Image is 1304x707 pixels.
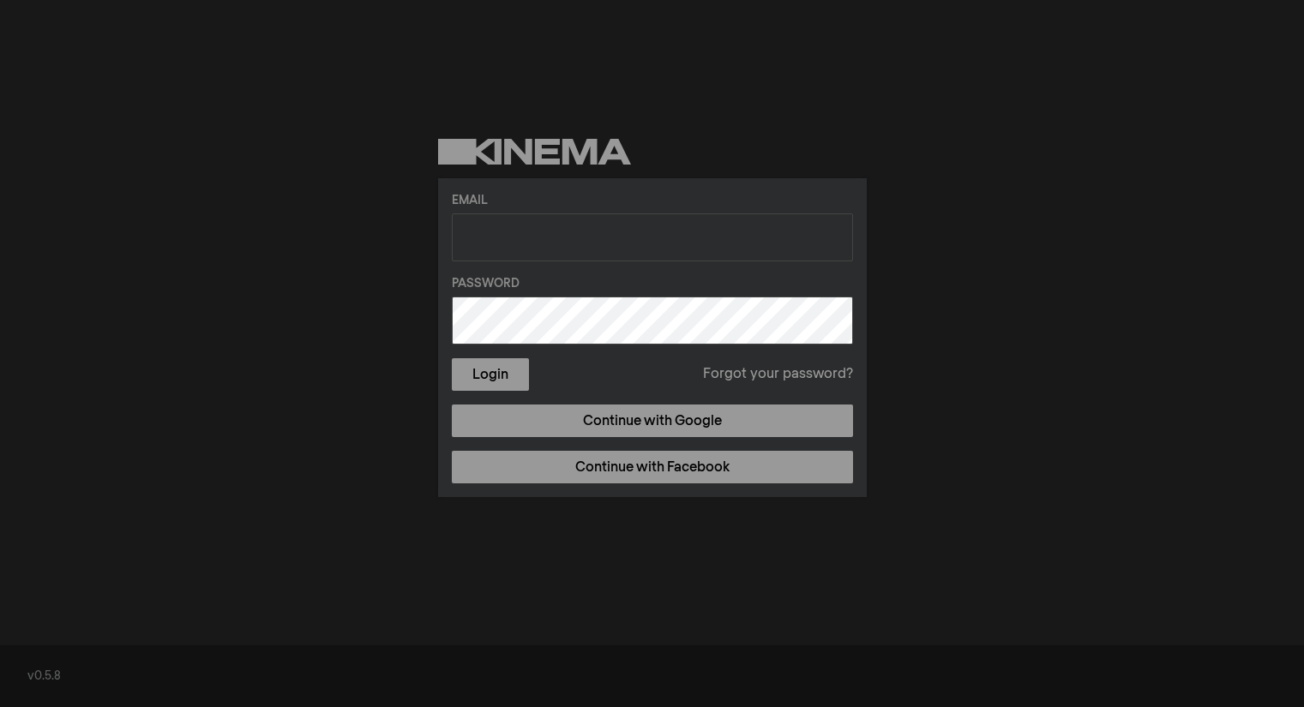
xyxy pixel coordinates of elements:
[452,404,853,437] a: Continue with Google
[452,192,853,210] label: Email
[452,451,853,483] a: Continue with Facebook
[27,668,1277,686] div: v0.5.8
[452,358,529,391] button: Login
[703,364,853,385] a: Forgot your password?
[452,275,853,293] label: Password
